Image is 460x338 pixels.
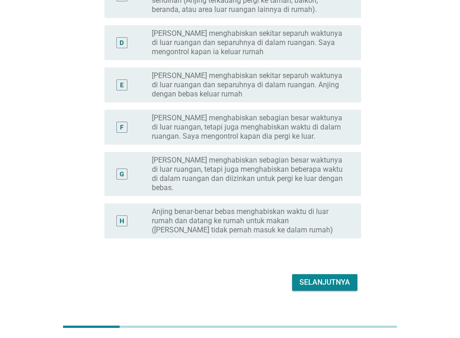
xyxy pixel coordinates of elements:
[299,277,350,288] div: Selanjutnya
[120,216,124,225] div: H
[292,274,357,291] button: Selanjutnya
[120,80,124,90] div: E
[120,122,124,132] div: F
[152,29,346,56] label: [PERSON_NAME] menghabiskan sekitar separuh waktunya di luar ruangan dan separuhnya di dalam ruang...
[152,156,346,192] label: [PERSON_NAME] menghabiskan sebagian besar waktunya di luar ruangan, tetapi juga menghabiskan bebe...
[120,38,124,47] div: D
[152,71,346,99] label: [PERSON_NAME] menghabiskan sekitar separuh waktunya di luar ruangan dan separuhnya di dalam ruang...
[120,169,124,179] div: G
[152,207,346,235] label: Anjing benar-benar bebas menghabiskan waktu di luar rumah dan datang ke rumah untuk makan ([PERSO...
[152,113,346,141] label: [PERSON_NAME] menghabiskan sebagian besar waktunya di luar ruangan, tetapi juga menghabiskan wakt...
